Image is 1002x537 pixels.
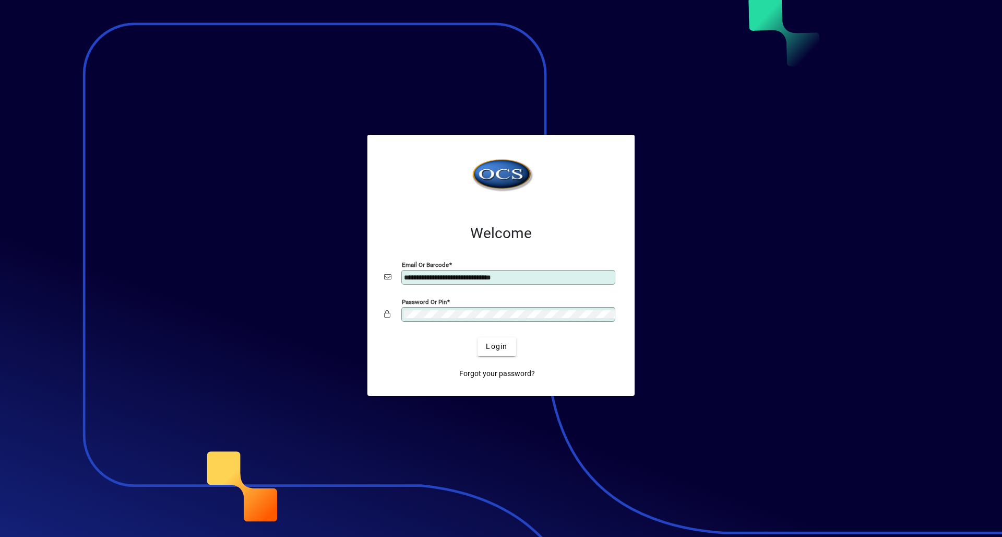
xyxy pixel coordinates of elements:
[486,341,507,352] span: Login
[459,368,535,379] span: Forgot your password?
[455,365,539,383] a: Forgot your password?
[402,298,447,305] mat-label: Password or Pin
[402,261,449,268] mat-label: Email or Barcode
[478,337,516,356] button: Login
[384,225,618,242] h2: Welcome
